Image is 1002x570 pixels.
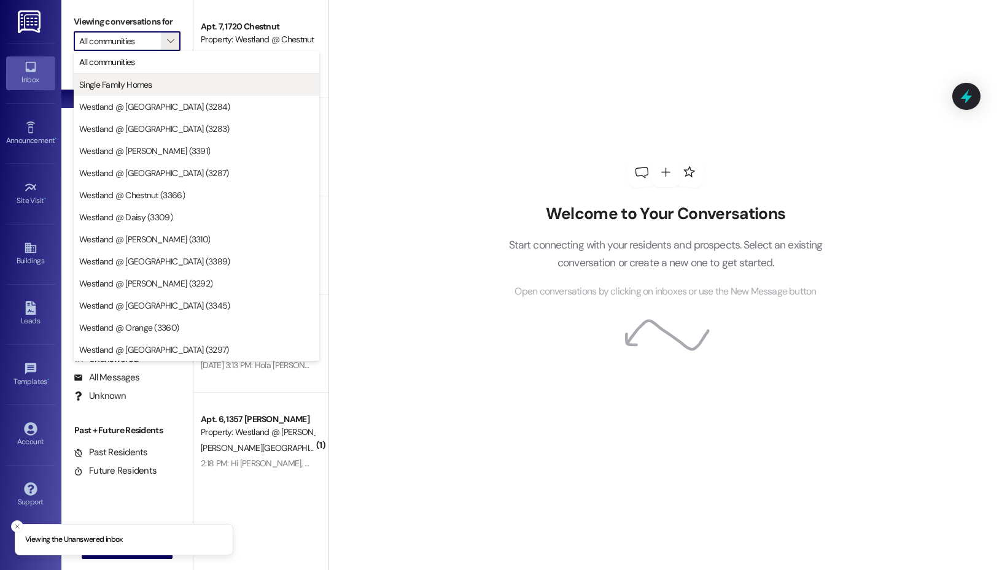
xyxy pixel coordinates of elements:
span: Westland @ [PERSON_NAME] (3310) [79,233,210,245]
a: Support [6,479,55,512]
span: • [44,194,46,203]
div: 2:18 PM: Hi [PERSON_NAME], May you please give me a call this is [PERSON_NAME] over at [PERSON_NA... [201,458,617,469]
span: Westland @ [GEOGRAPHIC_DATA] (3389) [79,255,230,268]
span: Westland @ [GEOGRAPHIC_DATA] (3297) [79,344,229,356]
a: Buildings [6,237,55,271]
button: Close toast [11,520,23,533]
span: • [55,134,56,143]
span: [PERSON_NAME][GEOGRAPHIC_DATA] [201,442,340,453]
span: Westland @ [GEOGRAPHIC_DATA] (3283) [79,123,230,135]
span: Westland @ Daisy (3309) [79,211,173,223]
span: Westland @ [GEOGRAPHIC_DATA] (3345) [79,299,230,312]
span: • [47,376,49,384]
div: [DATE] 3:13 PM: Hola [PERSON_NAME] soy [PERSON_NAME] cuanto tenemos que pagar por los 11 [PERSON_... [201,360,673,371]
span: Westland @ [PERSON_NAME] (3391) [79,145,210,157]
h2: Welcome to Your Conversations [490,204,841,224]
span: Westland @ Chestnut (3366) [79,189,185,201]
div: Prospects + Residents [61,69,193,82]
a: Account [6,418,55,452]
span: Westland @ [GEOGRAPHIC_DATA] (3284) [79,101,230,113]
img: ResiDesk Logo [18,10,43,33]
span: Single Family Homes [79,79,152,91]
div: All Messages [74,371,139,384]
input: All communities [79,31,161,51]
div: Property: Westland @ Chestnut (3366) [201,33,314,46]
a: Leads [6,298,55,331]
a: Inbox [6,56,55,90]
p: Start connecting with your residents and prospects. Select an existing conversation or create a n... [490,236,841,271]
a: Templates • [6,358,55,391]
div: Apt. 7, 1720 Chestnut [201,20,314,33]
i:  [167,36,174,46]
span: Westland @ [GEOGRAPHIC_DATA] (3287) [79,167,229,179]
p: Viewing the Unanswered inbox [25,534,123,545]
label: Viewing conversations for [74,12,181,31]
div: Past + Future Residents [61,424,193,437]
div: Unknown [74,390,126,402]
span: All communities [79,56,135,68]
span: [PERSON_NAME] [201,50,262,61]
span: Open conversations by clicking on inboxes or use the New Message button [515,284,816,299]
div: Property: Westland @ [PERSON_NAME] (3310) [201,426,314,439]
span: Westland @ Orange (3360) [79,322,179,334]
div: Future Residents [74,464,157,477]
span: Westland @ [PERSON_NAME] (3292) [79,277,212,290]
a: Site Visit • [6,177,55,210]
div: Apt. 6, 1357 [PERSON_NAME] [201,413,314,426]
div: Prospects [61,237,193,250]
div: Past Residents [74,446,148,459]
div: Residents [61,330,193,343]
